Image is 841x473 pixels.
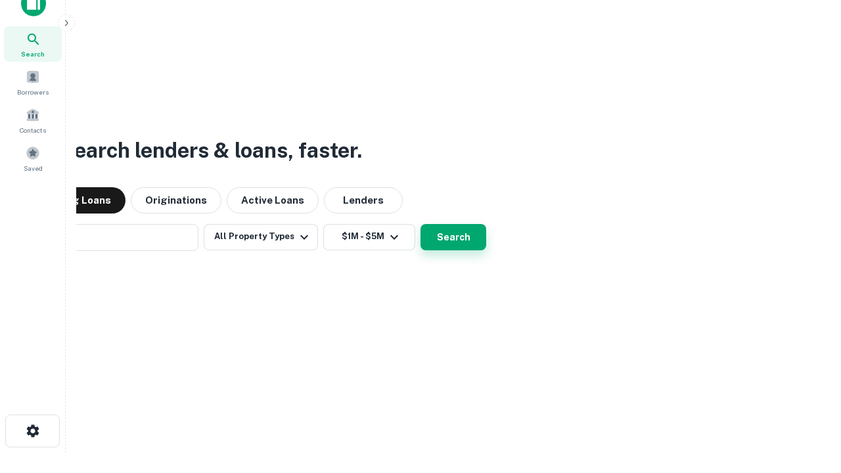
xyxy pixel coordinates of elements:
[131,187,221,214] button: Originations
[20,125,46,135] span: Contacts
[17,87,49,97] span: Borrowers
[324,187,403,214] button: Lenders
[21,49,45,59] span: Search
[60,135,362,166] h3: Search lenders & loans, faster.
[4,64,62,100] a: Borrowers
[4,141,62,176] a: Saved
[227,187,319,214] button: Active Loans
[204,224,318,250] button: All Property Types
[4,102,62,138] a: Contacts
[775,368,841,431] iframe: Chat Widget
[24,163,43,173] span: Saved
[323,224,415,250] button: $1M - $5M
[420,224,486,250] button: Search
[4,26,62,62] a: Search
